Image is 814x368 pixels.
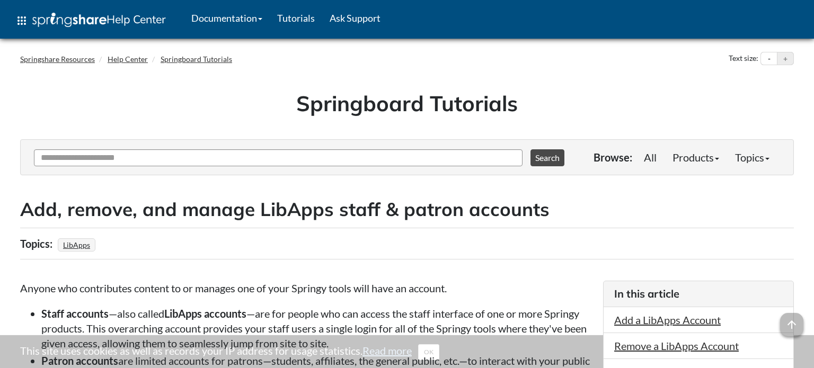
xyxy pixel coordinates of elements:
[8,5,173,37] a: apps Help Center
[780,313,803,336] span: arrow_upward
[61,237,92,253] a: LibApps
[636,147,665,168] a: All
[727,52,760,66] div: Text size:
[41,354,118,367] strong: Patron accounts
[15,14,28,27] span: apps
[41,306,592,351] li: —also called —are for people who can access the staff interface of one or more Springy products. ...
[530,149,564,166] button: Search
[270,5,322,31] a: Tutorials
[164,307,246,320] strong: LibApps accounts
[20,234,55,254] div: Topics:
[614,313,721,326] a: Add a LibApps Account
[777,52,793,65] button: Increase text size
[184,5,270,31] a: Documentation
[41,307,109,320] strong: Staff accounts
[614,339,739,352] a: Remove a LibApps Account
[20,281,592,295] p: Anyone who contributes content to or manages one of your Springy tools will have an account.
[780,314,803,327] a: arrow_upward
[761,52,777,65] button: Decrease text size
[727,147,777,168] a: Topics
[161,55,232,64] a: Springboard Tutorials
[322,5,388,31] a: Ask Support
[665,147,727,168] a: Products
[108,55,148,64] a: Help Center
[20,55,95,64] a: Springshare Resources
[32,13,107,27] img: Springshare
[614,286,783,301] h3: In this article
[10,343,804,360] div: This site uses cookies as well as records your IP address for usage statistics.
[594,150,632,165] p: Browse:
[20,196,794,222] h2: Add, remove, and manage LibApps staff & patron accounts
[107,12,166,26] span: Help Center
[28,88,786,118] h1: Springboard Tutorials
